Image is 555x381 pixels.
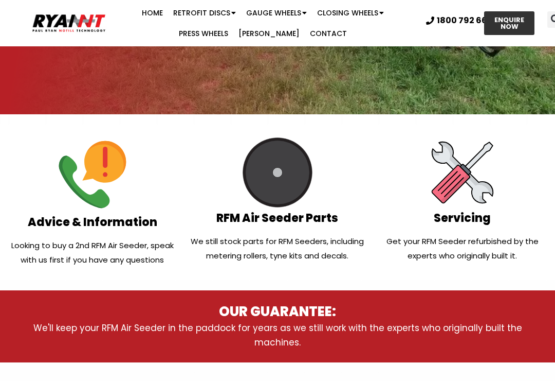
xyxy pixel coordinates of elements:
[241,3,312,23] a: Gauge Wheels
[5,217,180,228] h2: Advice & Information
[233,23,305,44] a: [PERSON_NAME]
[13,303,542,321] h3: OUR GUARANTEE:
[484,11,534,35] a: ENQUIRE NOW
[426,16,493,25] a: 1800 792 668
[168,3,241,23] a: Retrofit Discs
[243,137,312,207] img: RFM Air Seeder metering Roller
[174,23,233,44] a: Press Wheels
[493,16,525,30] span: ENQUIRE NOW
[190,213,365,224] h2: RFM Air Seeder Parts
[437,16,493,25] span: 1800 792 668
[5,238,180,267] p: Looking to buy a 2nd RFM Air Seeder, speak with us first if you have any questions
[137,3,168,23] a: Home
[33,322,522,349] span: We'll keep your RFM Air Seeder in the paddock for years as we still work with the experts who ori...
[190,234,365,263] p: We still stock parts for RFM Seeders, including metering rollers, tyne kits and decals.
[375,234,550,263] p: Get your RFM Seeder refurbished by the experts who originally built it.
[107,3,418,44] nav: Menu
[312,3,389,23] a: Closing Wheels
[305,23,352,44] a: Contact
[375,213,550,224] h2: Servicing
[31,11,107,35] img: Ryan NT logo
